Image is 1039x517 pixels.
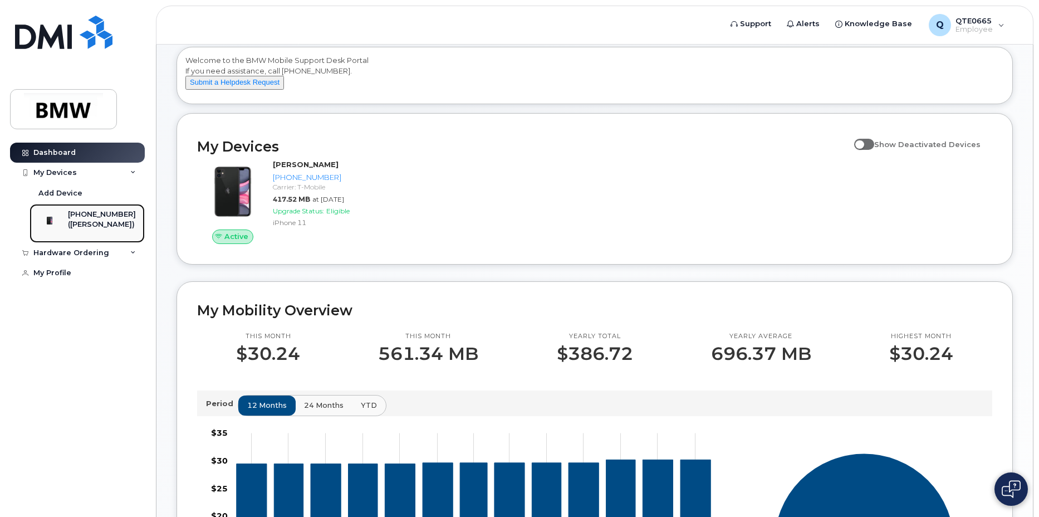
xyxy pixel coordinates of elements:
[273,182,381,192] div: Carrier: T-Mobile
[197,138,849,155] h2: My Devices
[304,400,344,411] span: 24 months
[273,195,310,203] span: 417.52 MB
[711,344,811,364] p: 696.37 MB
[206,165,259,218] img: iPhone_11.jpg
[854,134,863,143] input: Show Deactivated Devices
[211,483,228,493] tspan: $25
[378,344,478,364] p: 561.34 MB
[557,344,633,364] p: $386.72
[206,398,238,409] p: Period
[711,332,811,341] p: Yearly average
[557,332,633,341] p: Yearly total
[723,13,779,35] a: Support
[827,13,920,35] a: Knowledge Base
[224,231,248,242] span: Active
[185,77,284,86] a: Submit a Helpdesk Request
[273,207,324,215] span: Upgrade Status:
[273,172,381,183] div: [PHONE_NUMBER]
[921,14,1012,36] div: QTE0665
[236,332,300,341] p: This month
[1002,480,1021,498] img: Open chat
[273,218,381,227] div: iPhone 11
[197,302,992,319] h2: My Mobility Overview
[312,195,344,203] span: at [DATE]
[740,18,771,30] span: Support
[236,344,300,364] p: $30.24
[326,207,350,215] span: Eligible
[197,159,386,244] a: Active[PERSON_NAME][PHONE_NUMBER]Carrier: T-Mobile417.52 MBat [DATE]Upgrade Status:EligibleiPhone 11
[185,55,1004,100] div: Welcome to the BMW Mobile Support Desk Portal If you need assistance, call [PHONE_NUMBER].
[378,332,478,341] p: This month
[273,160,339,169] strong: [PERSON_NAME]
[955,16,993,25] span: QTE0665
[936,18,944,32] span: Q
[796,18,820,30] span: Alerts
[211,428,228,438] tspan: $35
[889,332,953,341] p: Highest month
[211,455,228,465] tspan: $30
[779,13,827,35] a: Alerts
[955,25,993,34] span: Employee
[874,140,981,149] span: Show Deactivated Devices
[361,400,377,411] span: YTD
[889,344,953,364] p: $30.24
[845,18,912,30] span: Knowledge Base
[185,76,284,90] button: Submit a Helpdesk Request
